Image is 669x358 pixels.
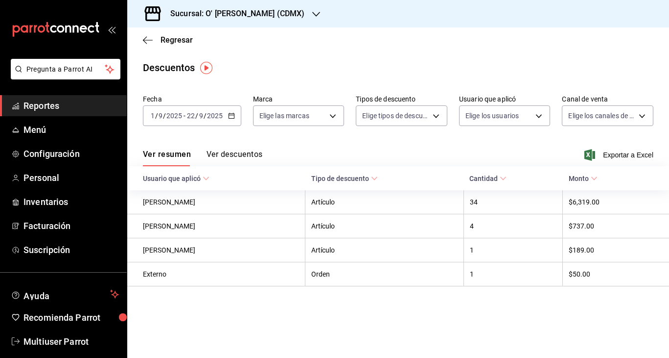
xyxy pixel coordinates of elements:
span: Menú [23,123,119,136]
span: Inventarios [23,195,119,208]
input: -- [150,112,155,120]
span: / [204,112,207,120]
span: / [163,112,166,120]
input: -- [186,112,195,120]
th: Orden [305,262,464,286]
th: [PERSON_NAME] [127,238,305,262]
a: Pregunta a Parrot AI [7,71,120,81]
span: Personal [23,171,119,184]
span: Cantidad [469,175,507,182]
th: Artículo [305,190,464,214]
button: open_drawer_menu [108,26,115,33]
span: Monto [569,175,598,182]
span: Ayuda [23,288,106,300]
th: $50.00 [563,262,669,286]
th: 1 [463,262,562,286]
input: ---- [166,112,183,120]
div: Descuentos [143,60,195,75]
th: 1 [463,238,562,262]
label: Fecha [143,96,241,102]
th: [PERSON_NAME] [127,190,305,214]
label: Tipos de descuento [356,96,447,102]
span: Reportes [23,99,119,112]
span: Configuración [23,147,119,160]
input: -- [158,112,163,120]
div: navigation tabs [143,150,262,166]
span: Tipo de descuento [311,175,378,182]
span: Recomienda Parrot [23,311,119,324]
span: Elige los usuarios [465,111,519,121]
button: Exportar a Excel [586,149,653,161]
span: / [195,112,198,120]
button: Ver resumen [143,150,191,166]
button: Ver descuentos [207,150,262,166]
span: / [155,112,158,120]
span: Elige las marcas [259,111,309,121]
label: Canal de venta [562,96,653,102]
th: Artículo [305,214,464,238]
th: $6,319.00 [563,190,669,214]
span: Elige los canales de venta [568,111,635,121]
span: Pregunta a Parrot AI [26,64,105,75]
label: Usuario que aplicó [459,96,551,102]
th: 34 [463,190,562,214]
button: Pregunta a Parrot AI [11,59,120,79]
span: Regresar [161,35,193,45]
th: Externo [127,262,305,286]
th: $189.00 [563,238,669,262]
span: Multiuser Parrot [23,335,119,348]
input: -- [199,112,204,120]
th: Artículo [305,238,464,262]
span: - [184,112,185,120]
button: Regresar [143,35,193,45]
input: ---- [207,112,223,120]
th: $737.00 [563,214,669,238]
span: Suscripción [23,243,119,256]
label: Marca [253,96,345,102]
span: Facturación [23,219,119,232]
h3: Sucursal: O' [PERSON_NAME] (CDMX) [162,8,304,20]
span: Elige tipos de descuento [362,111,429,121]
img: Tooltip marker [200,62,212,74]
th: [PERSON_NAME] [127,214,305,238]
th: 4 [463,214,562,238]
span: Usuario que aplicó [143,175,209,182]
